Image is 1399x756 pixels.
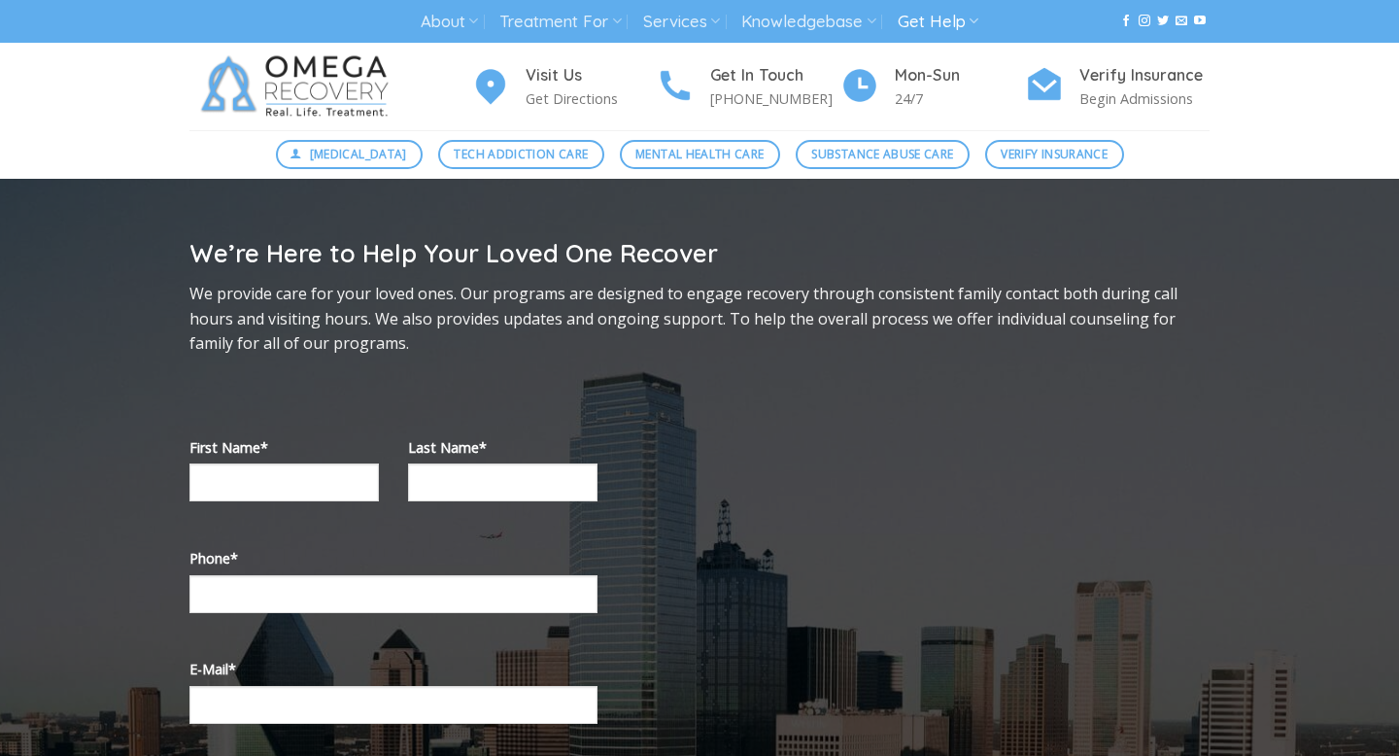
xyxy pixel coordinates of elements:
a: Follow on Twitter [1157,15,1169,28]
a: Visit Us Get Directions [471,63,656,111]
a: Substance Abuse Care [796,140,970,169]
a: [MEDICAL_DATA] [276,140,424,169]
a: Get Help [898,4,978,40]
label: E-Mail* [189,658,597,680]
a: About [421,4,478,40]
p: Get Directions [526,87,656,110]
a: Treatment For [499,4,621,40]
a: Follow on Facebook [1120,15,1132,28]
label: Last Name* [408,436,597,459]
a: Get In Touch [PHONE_NUMBER] [656,63,840,111]
h4: Mon-Sun [895,63,1025,88]
p: We provide care for your loved ones. Our programs are designed to engage recovery through consist... [189,282,1210,357]
a: Mental Health Care [620,140,780,169]
a: Tech Addiction Care [438,140,604,169]
h4: Verify Insurance [1079,63,1210,88]
span: Verify Insurance [1001,145,1108,163]
p: [PHONE_NUMBER] [710,87,840,110]
span: [MEDICAL_DATA] [310,145,407,163]
h2: We’re Here to Help Your Loved One Recover [189,237,1210,269]
p: 24/7 [895,87,1025,110]
h4: Visit Us [526,63,656,88]
a: Follow on YouTube [1194,15,1206,28]
h4: Get In Touch [710,63,840,88]
a: Follow on Instagram [1139,15,1150,28]
label: First Name* [189,436,379,459]
span: Tech Addiction Care [454,145,588,163]
label: Phone* [189,547,597,569]
a: Send us an email [1176,15,1187,28]
span: Mental Health Care [635,145,764,163]
p: Begin Admissions [1079,87,1210,110]
a: Verify Insurance Begin Admissions [1025,63,1210,111]
span: Substance Abuse Care [811,145,953,163]
img: Omega Recovery [189,43,408,130]
a: Services [643,4,720,40]
a: Knowledgebase [741,4,875,40]
a: Verify Insurance [985,140,1124,169]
